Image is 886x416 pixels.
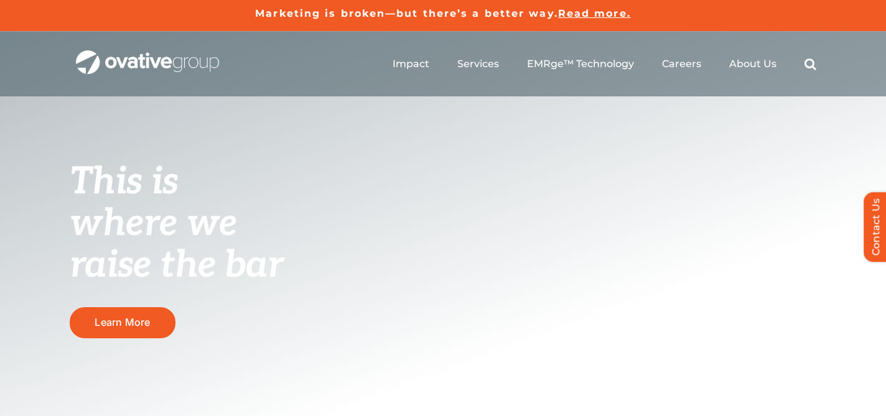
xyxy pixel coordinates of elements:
[70,160,178,205] span: This is
[255,7,558,19] a: Marketing is broken—but there’s a better way.
[558,7,631,19] a: Read more.
[527,58,634,70] a: EMRge™ Technology
[393,44,816,84] nav: Menu
[70,201,283,288] span: where we raise the bar
[70,307,175,338] a: Learn More
[95,317,150,328] span: Learn More
[804,58,816,70] a: Search
[457,58,499,70] a: Services
[393,58,429,70] a: Impact
[662,58,701,70] a: Careers
[76,49,219,61] a: OG_Full_horizontal_WHT
[729,58,776,70] a: About Us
